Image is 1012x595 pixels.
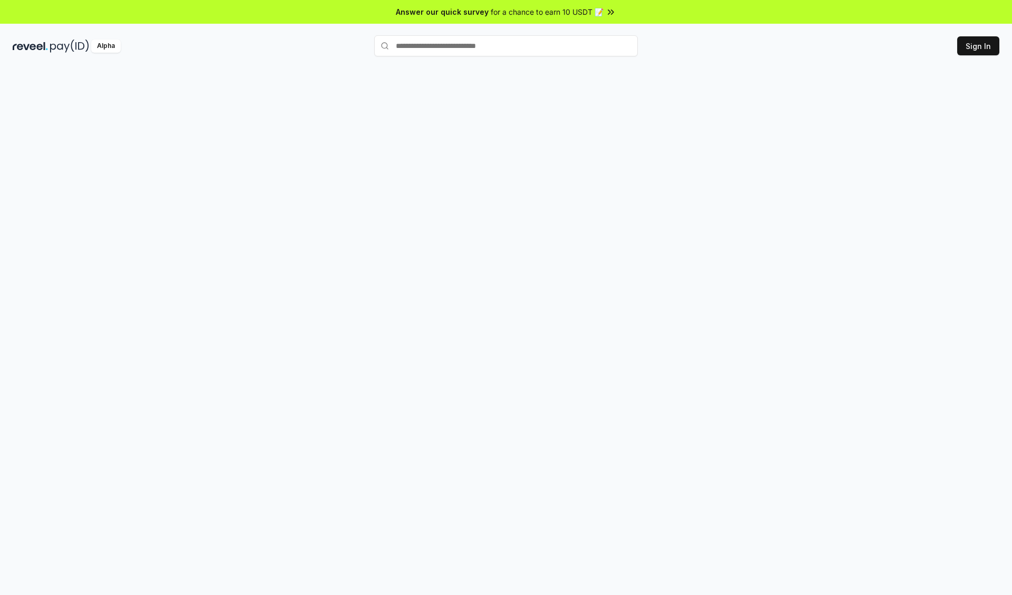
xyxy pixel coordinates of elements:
img: pay_id [50,40,89,53]
button: Sign In [957,36,999,55]
img: reveel_dark [13,40,48,53]
span: Answer our quick survey [396,6,489,17]
span: for a chance to earn 10 USDT 📝 [491,6,604,17]
div: Alpha [91,40,121,53]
